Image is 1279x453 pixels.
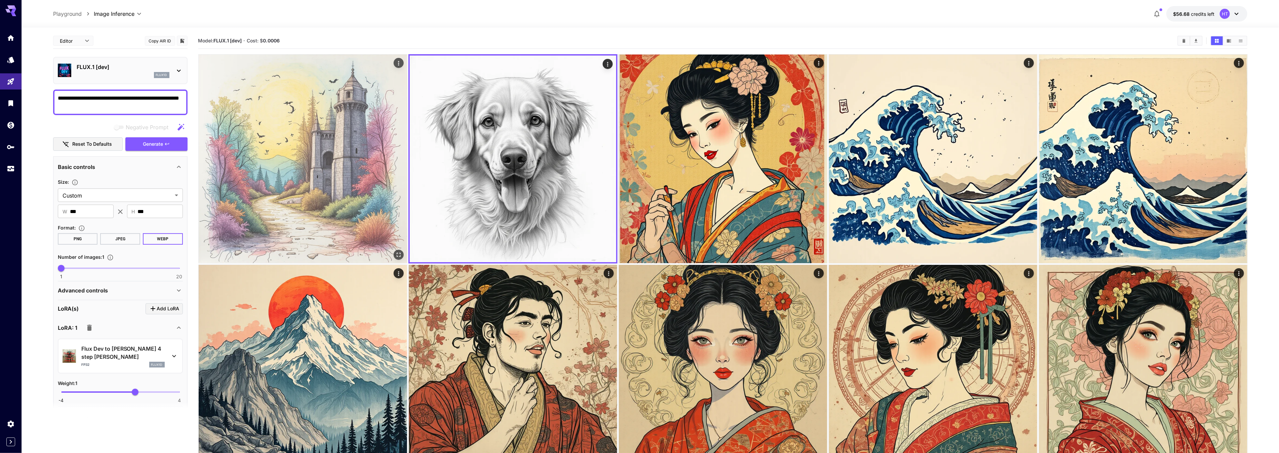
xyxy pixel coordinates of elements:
[410,56,616,262] img: oABcpfSGZT8uEGGZ1WAfUNTjZOJpUOHj12nN52CkaAnawpOvuOewM2CVaYHkcEMfShWlO6ne5uhIf4EAA==
[58,305,79,313] p: LoRA(s)
[1173,11,1191,17] span: $56.68
[76,225,88,232] button: Choose the file format for the output image.
[7,165,15,173] div: Usage
[58,324,77,332] p: LoRA: 1
[58,397,64,404] span: -4
[214,38,242,43] b: FLUX.1 [dev]
[146,303,183,314] button: Click to add LoRA
[125,137,187,151] button: Generate
[113,123,174,131] span: Negative prompts are not compatible with the selected model.
[602,59,612,69] div: Actions
[63,208,67,215] span: W
[1024,268,1034,278] div: Actions
[1211,36,1223,45] button: Show media in grid view
[53,137,123,151] button: Reset to defaults
[7,420,15,428] div: Settings
[6,438,15,446] button: Expand sidebar
[1223,36,1235,45] button: Show media in video view
[143,140,163,148] span: Generate
[58,233,98,245] button: PNG
[1178,36,1190,45] button: Clear All
[63,191,172,200] span: Custom
[1024,58,1034,68] div: Actions
[1210,36,1247,46] div: Show media in grid viewShow media in video viewShow media in list view
[58,225,76,231] span: Format :
[156,73,167,77] p: flux1d
[1191,11,1214,17] span: credits left
[7,34,15,42] div: Home
[157,305,179,313] span: Add LoRA
[1039,55,1247,263] img: +ulLnj8kFKKtJDnw32pBsOnGhaUXjyaIiMfczN7waeLJm0Rs+kKW+51XIsR7DnwNMJFOhZKLx1+MR31WuMHczBe34QXwRdmQ+...
[247,38,280,43] span: Cost: $
[7,77,15,86] div: Playground
[60,37,81,44] span: Editor
[100,233,140,245] button: JPEG
[53,10,82,18] a: Playground
[178,397,181,404] span: 4
[58,282,183,299] div: Advanced controls
[63,342,178,371] div: Flux Dev to [PERSON_NAME] 4 step [PERSON_NAME]FP32flux1d
[58,286,108,294] p: Advanced controls
[69,179,81,186] button: Adjust the dimensions of the generated image by specifying its width and height in pixels, or sel...
[94,10,135,18] span: Image Inference
[77,63,169,71] p: FLUX.1 [dev]
[58,320,183,336] div: LoRA: 1
[145,36,175,46] button: Copy AIR ID
[7,143,15,151] div: API Keys
[81,345,165,361] p: Flux Dev to [PERSON_NAME] 4 step [PERSON_NAME]
[1190,36,1202,45] button: Download All
[7,121,15,129] div: Wallet
[58,159,183,175] div: Basic controls
[198,38,242,43] span: Model:
[151,362,163,367] p: flux1d
[60,273,62,280] span: 1
[7,56,15,64] div: Models
[1220,9,1230,19] div: HT
[58,254,104,260] span: Number of images : 1
[393,250,403,260] div: Open in fullscreen
[81,362,89,367] p: FP32
[132,208,135,215] span: H
[619,55,827,263] img: qU2HpJ2sAtPFpHCgIH4AAAA=
[176,273,183,280] span: 20
[393,268,403,278] div: Actions
[829,55,1037,263] img: 7ZBzQL4AAAAA==
[126,123,169,131] span: Negative Prompt
[179,37,185,45] button: Add to library
[199,55,407,263] img: WpqW5LA63vVStqVnPIeDJgYmCZWJsrLaeXdAbeAFLS5m96yqpYnUKB8voJoAAA==
[813,58,824,68] div: Actions
[1235,36,1247,45] button: Show media in list view
[1234,268,1244,278] div: Actions
[53,10,94,18] nav: breadcrumb
[143,233,183,245] button: WEBP
[1177,36,1203,46] div: Clear AllDownload All
[1166,6,1247,22] button: $56.68278HT
[104,254,116,261] button: Specify how many images to generate in a single request. Each image generation will be charged se...
[243,37,245,45] p: ·
[1173,10,1214,18] div: $56.68278
[58,163,95,171] p: Basic controls
[7,99,15,107] div: Library
[58,60,183,81] div: FLUX.1 [dev]flux1d
[58,179,69,185] span: Size :
[263,38,280,43] b: 0.0006
[813,268,824,278] div: Actions
[393,58,403,68] div: Actions
[58,380,77,386] span: Weight : 1
[1234,58,1244,68] div: Actions
[603,268,613,278] div: Actions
